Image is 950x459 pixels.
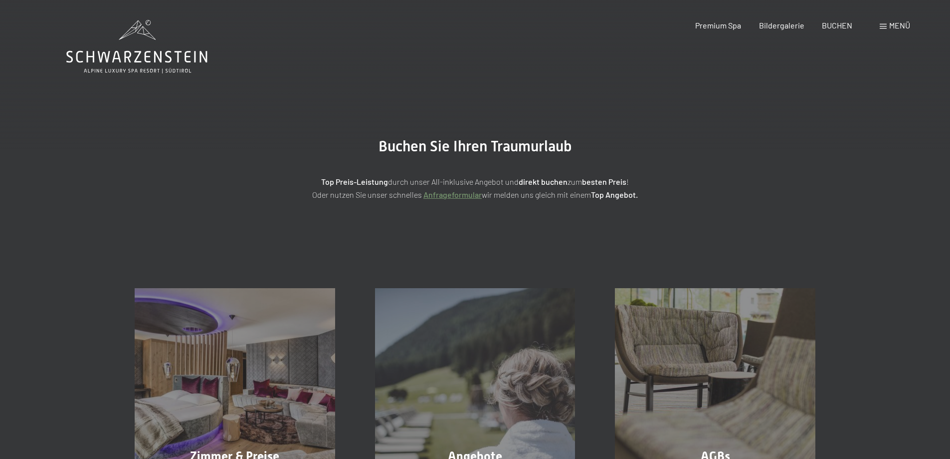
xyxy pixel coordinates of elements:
[889,20,910,30] span: Menü
[759,20,804,30] a: Bildergalerie
[321,177,388,186] strong: Top Preis-Leistung
[591,190,638,199] strong: Top Angebot.
[226,175,725,201] p: durch unser All-inklusive Angebot und zum ! Oder nutzen Sie unser schnelles wir melden uns gleich...
[519,177,568,186] strong: direkt buchen
[423,190,482,199] a: Anfrageformular
[582,177,626,186] strong: besten Preis
[822,20,852,30] a: BUCHEN
[379,137,572,155] span: Buchen Sie Ihren Traumurlaub
[695,20,741,30] a: Premium Spa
